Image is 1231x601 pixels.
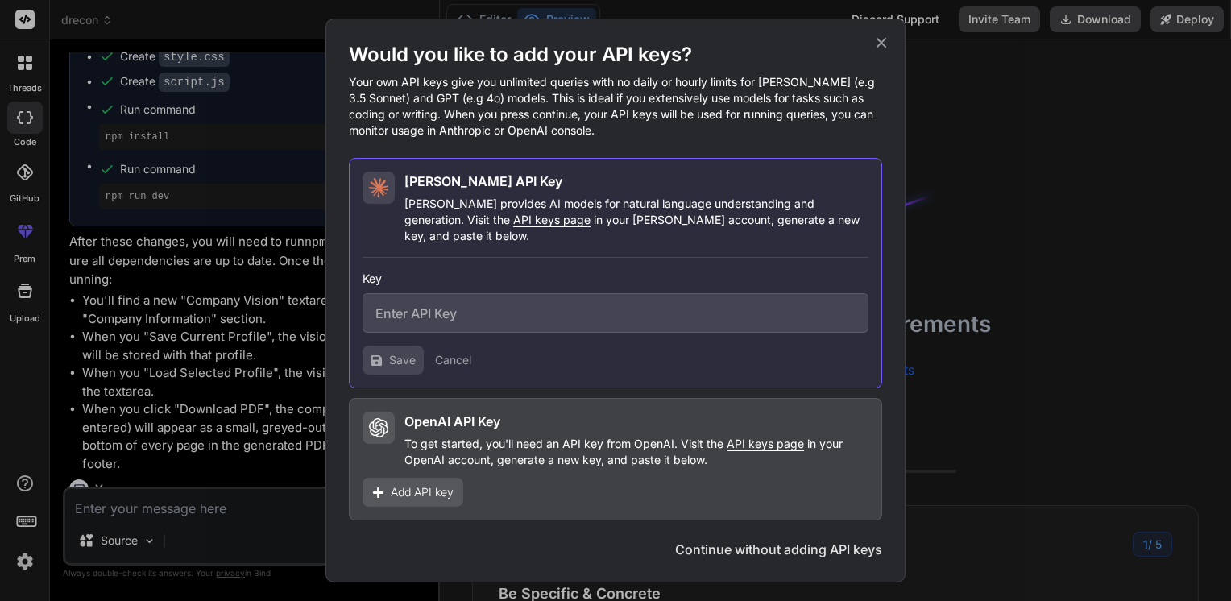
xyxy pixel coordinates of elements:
[363,271,868,287] h3: Key
[363,346,424,375] button: Save
[404,172,562,191] h2: [PERSON_NAME] API Key
[404,436,868,468] p: To get started, you'll need an API key from OpenAI. Visit the in your OpenAI account, generate a ...
[435,352,471,368] button: Cancel
[404,196,868,244] p: [PERSON_NAME] provides AI models for natural language understanding and generation. Visit the in ...
[513,213,591,226] span: API keys page
[727,437,804,450] span: API keys page
[404,412,500,431] h2: OpenAI API Key
[391,484,454,500] span: Add API key
[389,352,416,368] span: Save
[349,42,882,68] h1: Would you like to add your API keys?
[675,540,882,559] button: Continue without adding API keys
[363,293,868,333] input: Enter API Key
[349,74,882,139] p: Your own API keys give you unlimited queries with no daily or hourly limits for [PERSON_NAME] (e....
